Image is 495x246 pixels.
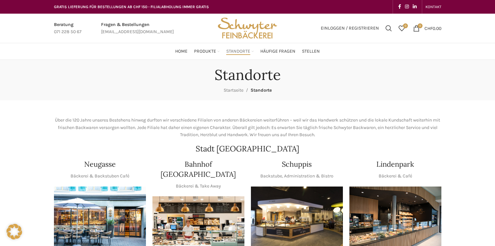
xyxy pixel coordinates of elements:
[176,183,221,190] p: Bäckerei & Take Away
[396,2,403,11] a: Facebook social link
[425,0,441,13] a: KONTAKT
[251,87,272,93] span: Standorte
[422,0,445,13] div: Secondary navigation
[318,22,382,35] a: Einloggen / Registrieren
[302,48,320,55] span: Stellen
[260,45,295,58] a: Häufige Fragen
[71,173,129,180] p: Bäckerei & Backstuben Café
[175,48,188,55] span: Home
[224,87,243,93] a: Startseite
[424,25,441,31] bdi: 0.00
[194,48,216,55] span: Produkte
[425,5,441,9] span: KONTAKT
[379,173,412,180] p: Bäckerei & Café
[54,117,441,138] p: Über die 120 Jahre unseres Bestehens hinweg durften wir verschiedene Filialen von anderen Bäckere...
[395,22,408,35] div: Meine Wunschliste
[403,23,408,28] span: 0
[54,145,441,153] h2: Stadt [GEOGRAPHIC_DATA]
[282,159,312,169] h4: Schuppis
[424,25,433,31] span: CHF
[175,45,188,58] a: Home
[260,48,295,55] span: Häufige Fragen
[395,22,408,35] a: 0
[410,22,445,35] a: 0 CHF0.00
[418,23,423,28] span: 0
[226,48,250,55] span: Standorte
[321,26,379,31] span: Einloggen / Registrieren
[260,173,333,180] p: Backstube, Administration & Bistro
[101,21,174,36] a: Infobox link
[152,159,244,179] h4: Bahnhof [GEOGRAPHIC_DATA]
[411,2,419,11] a: Linkedin social link
[382,22,395,35] a: Suchen
[215,14,279,43] img: Bäckerei Schwyter
[84,159,116,169] h4: Neugasse
[54,5,209,9] span: GRATIS LIEFERUNG FÜR BESTELLUNGEN AB CHF 150 - FILIALABHOLUNG IMMER GRATIS
[403,2,411,11] a: Instagram social link
[226,45,254,58] a: Standorte
[376,159,414,169] h4: Lindenpark
[51,45,445,58] div: Main navigation
[194,45,220,58] a: Produkte
[302,45,320,58] a: Stellen
[215,66,281,84] h1: Standorte
[54,21,82,36] a: Infobox link
[215,25,279,31] a: Site logo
